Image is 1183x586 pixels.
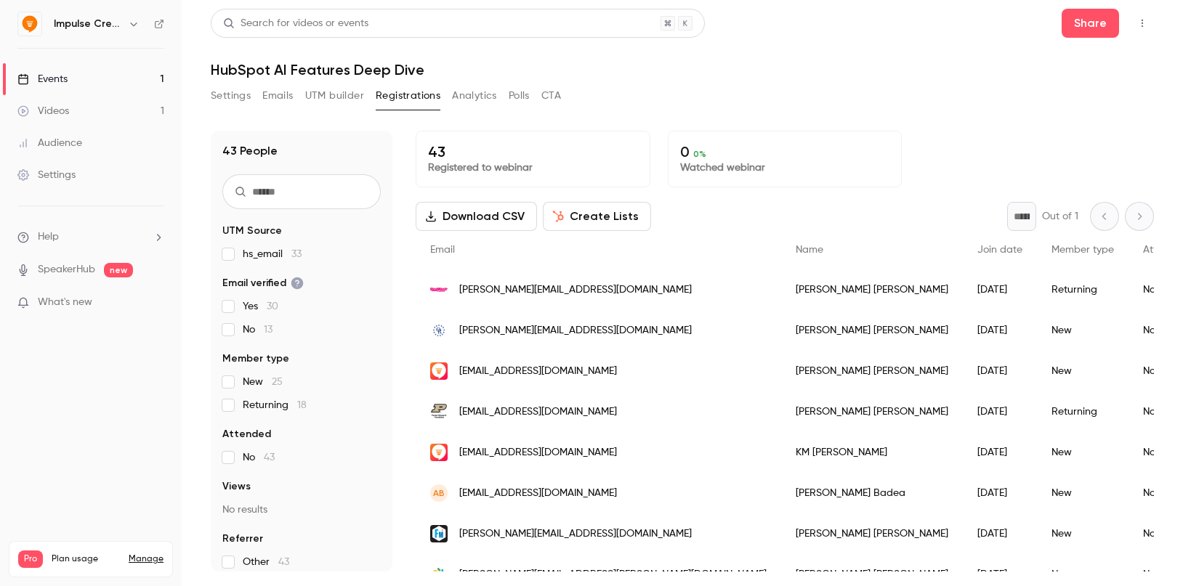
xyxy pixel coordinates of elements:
a: SpeakerHub [38,262,95,277]
span: Other [243,555,289,569]
div: [DATE] [963,351,1037,391]
h1: HubSpot AI Features Deep Dive [211,61,1154,78]
div: [PERSON_NAME] [PERSON_NAME] [781,269,963,310]
span: 30 [267,301,278,312]
div: New [1037,432,1129,473]
span: 0 % [693,149,706,159]
span: Member type [222,351,289,366]
span: [PERSON_NAME][EMAIL_ADDRESS][DOMAIN_NAME] [459,282,692,298]
span: new [104,263,133,277]
div: New [1037,351,1129,391]
div: New [1037,513,1129,554]
div: [PERSON_NAME] [PERSON_NAME] [781,513,963,554]
span: [EMAIL_ADDRESS][DOMAIN_NAME] [459,364,617,379]
img: mybrightwheel.com [430,566,448,583]
span: 25 [272,377,283,387]
span: AB [433,487,445,500]
span: No [243,322,272,337]
img: keywestexpress.net [430,288,448,292]
div: New [1037,310,1129,351]
span: UTM Source [222,224,282,238]
span: Referrer [222,532,263,546]
img: gwccnet.com [430,322,448,339]
div: Events [17,72,68,86]
span: No [243,450,275,465]
img: prf.org [430,403,448,420]
span: [PERSON_NAME][EMAIL_ADDRESS][PERSON_NAME][DOMAIN_NAME] [459,567,767,582]
span: Yes [243,299,278,314]
span: Plan usage [52,553,120,565]
div: [PERSON_NAME] [PERSON_NAME] [781,391,963,432]
div: [PERSON_NAME] Badea [781,473,963,513]
span: New [243,375,283,389]
span: Email verified [222,276,304,290]
img: Impulse Creative [18,12,41,36]
span: Attended [222,427,271,441]
div: [DATE] [963,269,1037,310]
span: 13 [264,325,272,335]
span: hs_email [243,247,302,261]
span: Join date [977,245,1022,255]
button: Polls [509,84,530,107]
h1: 43 People [222,142,278,160]
p: 0 [680,143,890,160]
button: Emails [262,84,293,107]
button: Registrations [376,84,440,107]
span: Returning [243,398,307,412]
p: No results [222,502,381,517]
span: Help [38,229,59,245]
li: help-dropdown-opener [17,229,164,245]
span: [EMAIL_ADDRESS][DOMAIN_NAME] [459,486,617,501]
button: Share [1062,9,1119,38]
span: Pro [18,550,43,568]
p: Watched webinar [680,160,890,175]
span: Name [796,245,823,255]
section: facet-groups [222,224,381,569]
div: [DATE] [963,513,1037,554]
div: Videos [17,104,69,118]
span: 33 [291,249,302,259]
div: KM [PERSON_NAME] [781,432,963,473]
img: foamulatemarketing.com [430,525,448,542]
span: [EMAIL_ADDRESS][DOMAIN_NAME] [459,445,617,460]
img: impulsecreative.com [430,362,448,380]
div: New [1037,473,1129,513]
button: Analytics [452,84,497,107]
img: impulsecreative.com [430,444,448,461]
span: 43 [264,452,275,463]
button: Download CSV [416,202,537,231]
button: CTA [541,84,561,107]
div: Audience [17,136,82,150]
span: [PERSON_NAME][EMAIL_ADDRESS][DOMAIN_NAME] [459,323,692,338]
span: 43 [278,557,289,567]
p: Out of 1 [1042,209,1078,224]
span: [EMAIL_ADDRESS][DOMAIN_NAME] [459,404,617,420]
p: Registered to webinar [428,160,638,175]
span: Views [222,479,251,494]
div: [DATE] [963,473,1037,513]
p: 43 [428,143,638,160]
button: Settings [211,84,251,107]
div: [DATE] [963,432,1037,473]
div: Settings [17,168,76,182]
div: [DATE] [963,310,1037,351]
span: Email [430,245,455,255]
span: Member type [1051,245,1114,255]
a: Manage [129,553,163,565]
h6: Impulse Creative [54,17,122,31]
div: Returning [1037,391,1129,432]
div: [PERSON_NAME] [PERSON_NAME] [781,351,963,391]
span: What's new [38,295,92,310]
div: [PERSON_NAME] [PERSON_NAME] [781,310,963,351]
span: [PERSON_NAME][EMAIL_ADDRESS][DOMAIN_NAME] [459,526,692,542]
button: Create Lists [543,202,651,231]
div: [DATE] [963,391,1037,432]
div: Search for videos or events [223,16,368,31]
div: Returning [1037,269,1129,310]
span: 18 [297,400,307,410]
button: UTM builder [305,84,364,107]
